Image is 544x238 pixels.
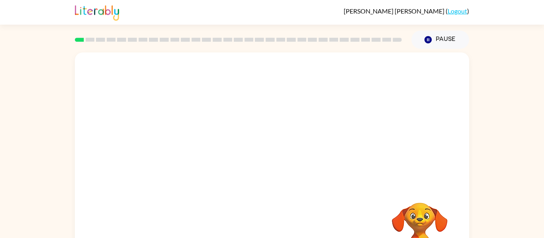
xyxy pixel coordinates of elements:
[75,3,119,21] img: Literably
[344,7,446,15] span: [PERSON_NAME] [PERSON_NAME]
[448,7,467,15] a: Logout
[411,31,469,49] button: Pause
[344,7,469,15] div: ( )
